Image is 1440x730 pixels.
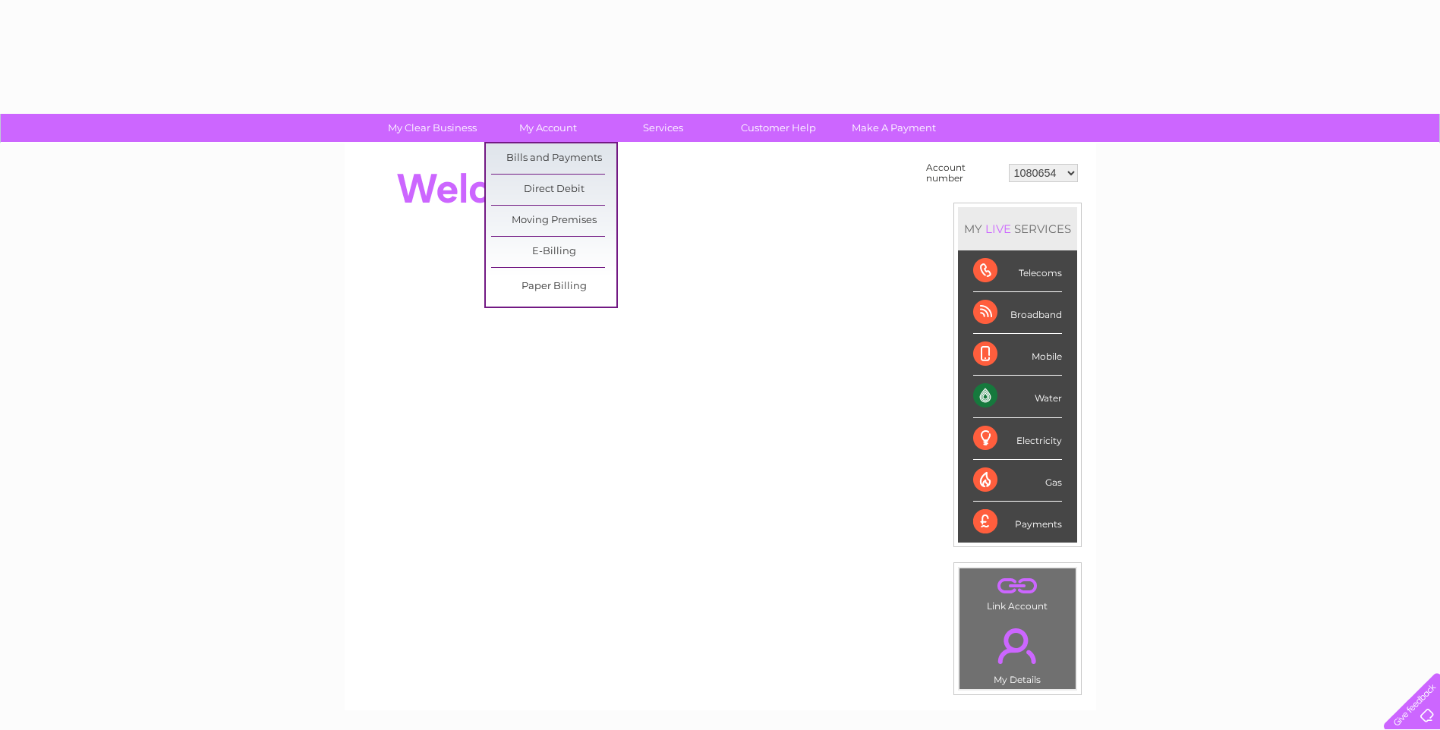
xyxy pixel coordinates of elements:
[973,250,1062,292] div: Telecoms
[973,502,1062,543] div: Payments
[831,114,956,142] a: Make A Payment
[973,418,1062,460] div: Electricity
[973,334,1062,376] div: Mobile
[963,572,1072,599] a: .
[600,114,726,142] a: Services
[491,143,616,174] a: Bills and Payments
[491,237,616,267] a: E-Billing
[973,376,1062,417] div: Water
[491,206,616,236] a: Moving Premises
[491,272,616,302] a: Paper Billing
[959,615,1076,690] td: My Details
[370,114,495,142] a: My Clear Business
[491,175,616,205] a: Direct Debit
[959,568,1076,615] td: Link Account
[485,114,610,142] a: My Account
[963,619,1072,672] a: .
[958,207,1077,250] div: MY SERVICES
[973,460,1062,502] div: Gas
[716,114,841,142] a: Customer Help
[922,159,1005,187] td: Account number
[982,222,1014,236] div: LIVE
[973,292,1062,334] div: Broadband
